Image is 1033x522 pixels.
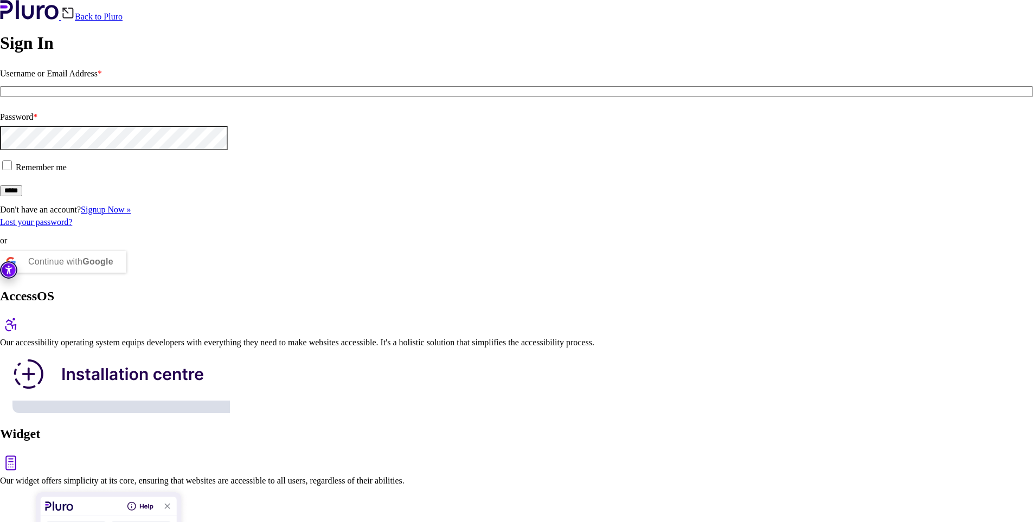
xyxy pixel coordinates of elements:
a: Signup Now » [81,205,131,214]
img: Back icon [61,7,75,20]
b: Google [82,257,113,266]
a: Back to Pluro [61,12,123,21]
input: Remember me [2,160,12,170]
div: Continue with [28,251,113,273]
